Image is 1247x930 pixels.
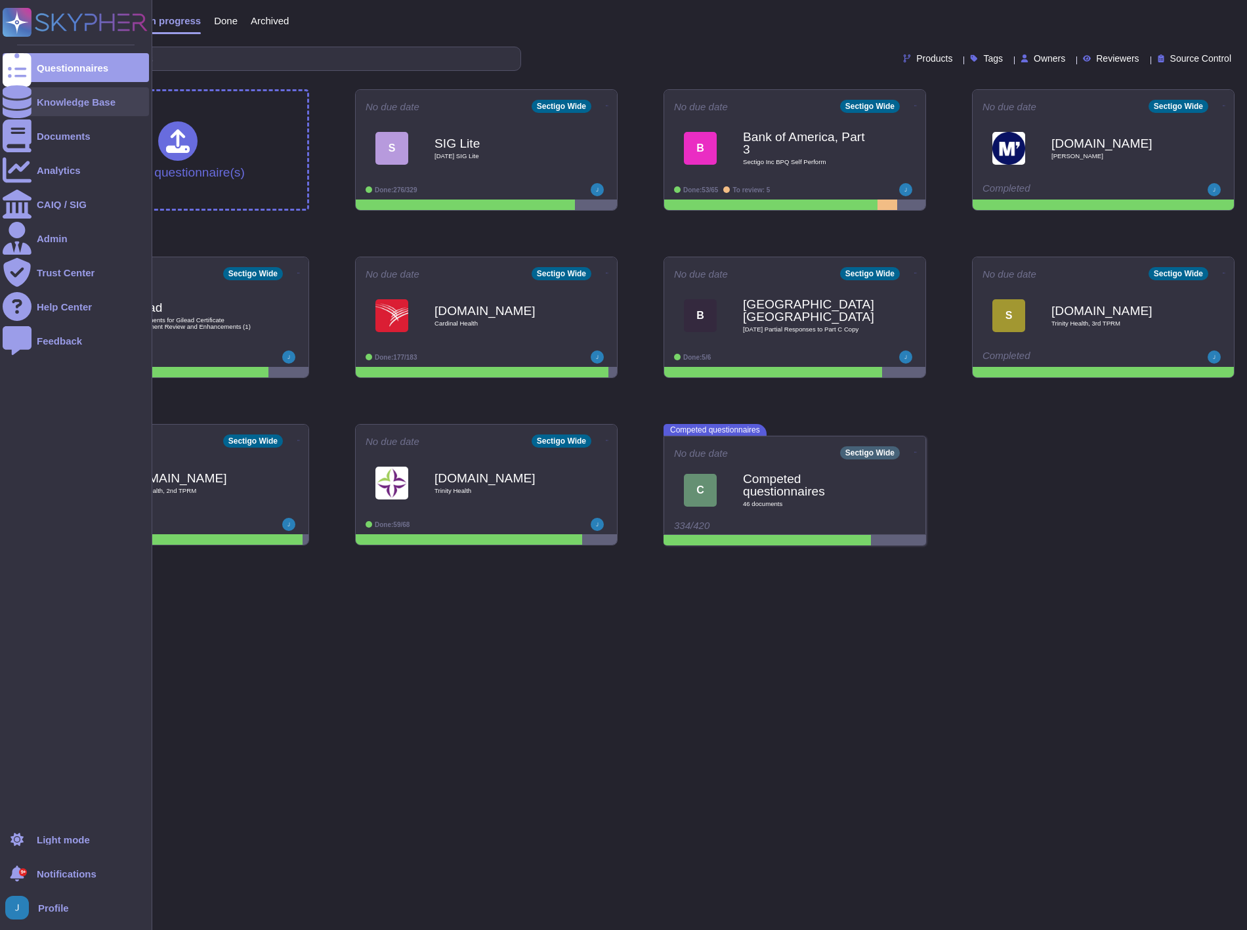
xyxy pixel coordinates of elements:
input: Search by keywords [52,47,520,70]
span: Requirements for Gilead Certificate Management Review and Enhancements (1) [126,317,257,329]
img: Logo [992,132,1025,165]
span: Done: 59/68 [375,521,410,528]
img: user [591,518,604,531]
b: Bank of America, Part 3 [743,131,874,156]
span: Done [214,16,238,26]
img: user [899,183,912,196]
div: Admin [37,234,68,243]
div: Sectigo Wide [840,100,900,113]
span: Sectigo Inc BPQ Self Perform [743,159,874,165]
img: user [899,350,912,364]
span: 334/420 [674,520,709,531]
img: user [5,896,29,919]
div: Knowledge Base [37,97,116,107]
span: Archived [251,16,289,26]
img: Logo [375,467,408,499]
img: user [1208,350,1221,364]
span: 46 document s [743,501,874,507]
div: Help Center [37,302,92,312]
div: C [684,474,717,507]
span: No due date [674,448,728,458]
a: CAIQ / SIG [3,190,149,219]
span: To review: 5 [732,186,770,194]
span: No due date [366,102,419,112]
div: Sectigo Wide [223,267,283,280]
b: SIG Lite [434,137,566,150]
span: Owners [1034,54,1065,63]
div: CAIQ / SIG [37,200,87,209]
div: Sectigo Wide [532,434,591,448]
div: Questionnaires [37,63,108,73]
span: Trinity Health, 2nd TPRM [126,488,257,494]
img: Logo [375,299,408,332]
div: Feedback [37,336,82,346]
img: user [282,350,295,364]
span: Notifications [37,869,96,879]
span: Trinity Health [434,488,566,494]
span: Source Control [1170,54,1231,63]
div: Analytics [37,165,81,175]
span: Profile [38,903,69,913]
span: Done: 276/329 [375,186,417,194]
b: Competed questionnaires [743,473,874,497]
span: [PERSON_NAME] [1051,153,1183,159]
span: No due date [983,269,1036,279]
a: Documents [3,121,149,150]
b: [DOMAIN_NAME] [1051,305,1183,317]
span: In progress [147,16,201,26]
div: Sectigo Wide [1149,267,1208,280]
div: Sectigo Wide [840,267,900,280]
div: Sectigo Wide [532,100,591,113]
span: [DATE] SIG Lite [434,153,566,159]
span: [DATE] Partial Responses to Part C Copy [743,326,874,333]
a: Feedback [3,326,149,355]
img: user [1208,183,1221,196]
div: B [684,299,717,332]
a: Questionnaires [3,53,149,82]
b: Gilead [126,301,257,314]
div: Documents [37,131,91,141]
div: Sectigo Wide [840,446,900,459]
div: Sectigo Wide [223,434,283,448]
div: Completed [983,183,1143,196]
a: Trust Center [3,258,149,287]
span: Done: 53/65 [683,186,718,194]
span: Cardinal Health [434,320,566,327]
div: Upload questionnaire(s) [111,121,245,179]
a: Admin [3,224,149,253]
span: Done: 177/183 [375,354,417,361]
span: No due date [366,436,419,446]
div: Light mode [37,835,90,845]
a: Knowledge Base [3,87,149,116]
div: 9+ [19,868,27,876]
div: Sectigo Wide [532,267,591,280]
div: Trust Center [37,268,95,278]
div: S [375,132,408,165]
div: Sectigo Wide [1149,100,1208,113]
b: [DOMAIN_NAME] [1051,137,1183,150]
b: [GEOGRAPHIC_DATA], [GEOGRAPHIC_DATA] [743,298,874,323]
span: No due date [674,102,728,112]
div: S [992,299,1025,332]
span: Trinity Health, 3rd TPRM [1051,320,1183,327]
a: Analytics [3,156,149,184]
img: user [282,518,295,531]
span: No due date [983,102,1036,112]
img: user [591,183,604,196]
span: Tags [983,54,1003,63]
span: Reviewers [1096,54,1139,63]
span: No due date [674,269,728,279]
div: B [684,132,717,165]
img: user [591,350,604,364]
span: Done: 5/6 [683,354,711,361]
button: user [3,893,38,922]
b: [DOMAIN_NAME] [434,472,566,484]
b: [DOMAIN_NAME] [126,472,257,484]
b: [DOMAIN_NAME] [434,305,566,317]
span: Products [916,54,952,63]
span: Competed questionnaires [664,424,767,436]
div: Completed [983,350,1143,364]
a: Help Center [3,292,149,321]
span: No due date [366,269,419,279]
